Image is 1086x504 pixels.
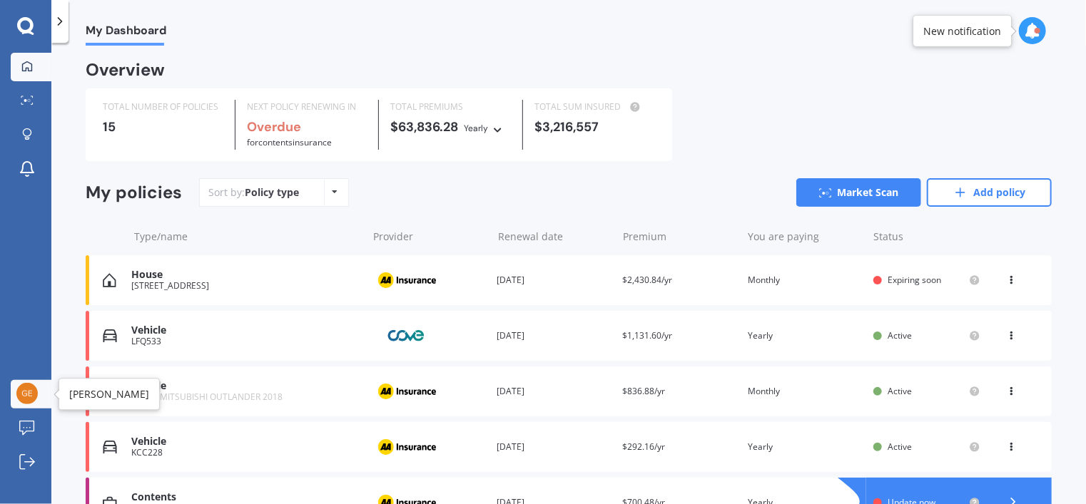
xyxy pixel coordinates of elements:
[131,491,360,503] div: Contents
[16,383,38,404] img: 270da506814846b1ddd51c26f6090766
[534,120,655,134] div: $3,216,557
[86,24,166,43] span: My Dashboard
[131,269,360,281] div: House
[497,273,611,287] div: [DATE]
[131,336,360,346] div: LFQ533
[371,433,442,461] img: AA
[888,329,912,341] span: Active
[622,274,672,286] span: $2,430.84/yr
[888,441,912,453] span: Active
[873,230,980,244] div: Status
[371,378,442,405] img: AA
[748,273,862,287] div: Monthly
[748,230,862,244] div: You are paying
[371,267,442,294] img: AA
[497,329,611,343] div: [DATE]
[131,380,360,392] div: Vehicle
[373,230,487,244] div: Provider
[131,281,360,291] div: [STREET_ADDRESS]
[247,136,332,148] span: for Contents insurance
[748,384,862,398] div: Monthly
[748,440,862,454] div: Yearly
[390,120,511,135] div: $63,836.28
[888,274,941,286] span: Expiring soon
[390,100,511,114] div: TOTAL PREMIUMS
[498,230,611,244] div: Renewal date
[245,185,299,200] div: Policy type
[103,100,223,114] div: TOTAL NUMBER OF POLICIES
[69,387,149,401] div: [PERSON_NAME]
[247,100,367,114] div: NEXT POLICY RENEWING IN
[923,24,1001,38] div: New notification
[927,178,1052,207] a: Add policy
[103,120,223,134] div: 15
[160,391,283,403] span: MITSUBISHI OUTLANDER 2018
[748,329,862,343] div: Yearly
[796,178,921,207] a: Market Scan
[131,324,360,336] div: Vehicle
[103,273,116,287] img: House
[86,182,182,203] div: My policies
[464,121,488,135] div: Yearly
[103,440,117,454] img: Vehicle
[134,230,362,244] div: Type/name
[888,385,912,397] span: Active
[131,392,360,402] div: LFY924
[623,230,736,244] div: Premium
[208,185,299,200] div: Sort by:
[103,329,117,343] img: Vehicle
[534,100,655,114] div: TOTAL SUM INSURED
[131,448,360,458] div: KCC228
[497,384,611,398] div: [DATE]
[622,385,665,397] span: $836.88/yr
[371,322,442,349] img: Cove
[622,329,672,341] span: $1,131.60/yr
[247,118,301,135] b: Overdue
[86,63,165,77] div: Overview
[497,440,611,454] div: [DATE]
[131,436,360,448] div: Vehicle
[622,441,665,453] span: $292.16/yr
